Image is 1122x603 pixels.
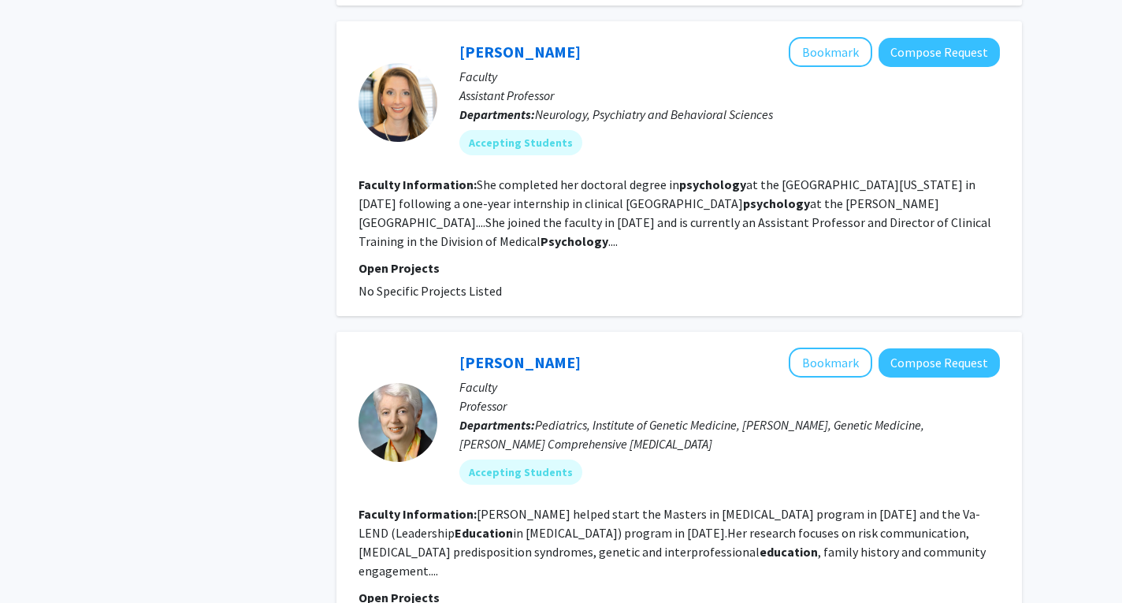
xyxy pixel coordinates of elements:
b: Faculty Information: [359,506,477,522]
b: Faculty Information: [359,177,477,192]
b: psychology [743,195,810,211]
button: Compose Request to Tracy Vannorsdall [879,38,1000,67]
a: [PERSON_NAME] [459,352,581,372]
b: Psychology [541,233,608,249]
p: Faculty [459,378,1000,396]
b: Departments: [459,417,535,433]
iframe: Chat [12,532,67,591]
b: Departments: [459,106,535,122]
mat-chip: Accepting Students [459,460,582,485]
b: education [760,544,818,560]
span: Neurology, Psychiatry and Behavioral Sciences [535,106,773,122]
mat-chip: Accepting Students [459,130,582,155]
b: Education [455,525,513,541]
button: Compose Request to Joann Bodurtha [879,348,1000,378]
p: Faculty [459,67,1000,86]
fg-read-more: She completed her doctoral degree in at the [GEOGRAPHIC_DATA][US_STATE] in [DATE] following a one... [359,177,991,249]
p: Assistant Professor [459,86,1000,105]
fg-read-more: [PERSON_NAME] helped start the Masters in [MEDICAL_DATA] program in [DATE] and the Va-LEND (Leade... [359,506,986,579]
p: Professor [459,396,1000,415]
button: Add Joann Bodurtha to Bookmarks [789,348,872,378]
button: Add Tracy Vannorsdall to Bookmarks [789,37,872,67]
span: No Specific Projects Listed [359,283,502,299]
p: Open Projects [359,259,1000,277]
b: psychology [679,177,746,192]
span: Pediatrics, Institute of Genetic Medicine, [PERSON_NAME], Genetic Medicine, [PERSON_NAME] Compreh... [459,417,924,452]
a: [PERSON_NAME] [459,42,581,61]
